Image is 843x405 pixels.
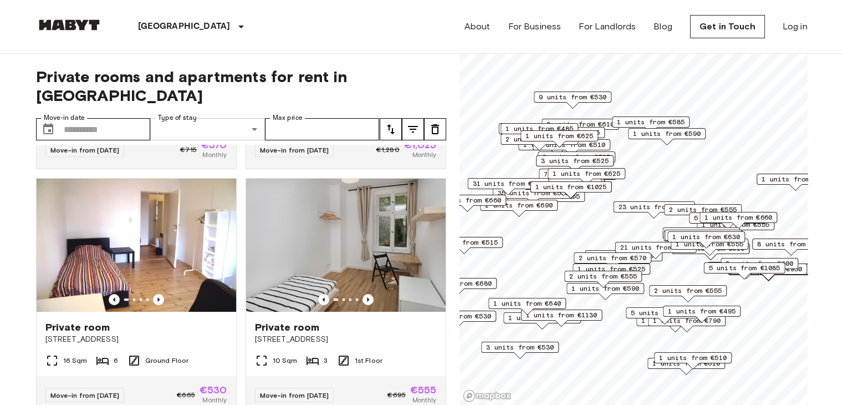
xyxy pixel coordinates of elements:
[532,128,600,138] span: 3 units from €555
[612,117,689,134] div: Map marker
[647,358,725,375] div: Map marker
[663,306,740,323] div: Map marker
[544,169,611,179] span: 7 units from €585
[324,356,328,366] span: 3
[579,20,636,33] a: For Landlords
[485,200,553,210] span: 2 units from €690
[729,264,807,281] div: Map marker
[158,113,197,123] label: Type of stay
[418,311,496,328] div: Map marker
[757,174,834,191] div: Map marker
[109,294,120,305] button: Previous image
[463,389,512,402] a: Mapbox logo
[424,118,446,140] button: tune
[412,395,436,405] span: Monthly
[525,131,593,141] span: 1 units from €625
[590,251,657,261] span: 4 units from €605
[430,237,498,247] span: 1 units from €515
[548,168,625,185] div: Map marker
[202,150,227,160] span: Monthly
[380,118,402,140] button: tune
[541,119,619,136] div: Map marker
[202,395,227,405] span: Monthly
[667,231,745,249] div: Map marker
[704,212,772,222] span: 1 units from €660
[480,200,558,217] div: Map marker
[667,228,735,238] span: 1 units from €645
[37,179,236,312] img: Marketing picture of unit DE-01-029-04M
[508,20,561,33] a: For Business
[36,19,103,31] img: Habyt
[498,123,580,140] div: Map marker
[585,250,662,267] div: Map marker
[45,334,227,345] span: [STREET_ADDRESS]
[669,205,737,215] span: 2 units from €555
[114,356,118,366] span: 6
[708,263,780,273] span: 5 units from €1085
[690,15,765,38] a: Get in Touch
[573,264,650,281] div: Map marker
[672,243,749,260] div: Map marker
[536,155,614,173] div: Map marker
[539,169,616,186] div: Map marker
[757,239,825,249] span: 8 units from €570
[543,152,610,162] span: 3 units from €525
[500,123,578,140] div: Map marker
[574,252,651,270] div: Map marker
[533,139,610,156] div: Map marker
[566,283,644,300] div: Map marker
[564,271,642,288] div: Map marker
[180,145,197,155] span: €715
[246,179,446,312] img: Marketing picture of unit DE-01-233-02M
[703,262,785,280] div: Map marker
[734,264,802,274] span: 6 units from €950
[654,352,732,369] div: Map marker
[664,204,742,221] div: Map marker
[145,356,189,366] span: Ground Floor
[617,117,684,127] span: 1 units from €585
[659,353,727,363] span: 1 units from €510
[752,239,830,256] div: Map marker
[520,130,598,148] div: Map marker
[668,306,735,316] span: 1 units from €495
[428,195,506,212] div: Map marker
[467,178,549,195] div: Map marker
[663,230,741,247] div: Map marker
[553,169,620,179] span: 1 units from €625
[569,271,637,281] span: 2 units from €555
[153,294,164,305] button: Previous image
[507,191,585,208] div: Map marker
[783,20,808,33] a: Log in
[402,118,424,140] button: tune
[662,227,740,245] div: Map marker
[538,151,615,169] div: Map marker
[464,20,491,33] a: About
[530,181,611,199] div: Map marker
[520,310,602,327] div: Map marker
[424,279,492,288] span: 1 units from €680
[425,237,503,254] div: Map marker
[260,391,329,399] span: Move-in from [DATE]
[481,342,559,359] div: Map marker
[423,311,491,321] span: 4 units from €530
[200,385,227,395] span: €530
[177,390,195,400] span: €665
[689,212,767,230] div: Map marker
[37,118,59,140] button: Choose date
[535,182,606,192] span: 1 units from €1025
[527,127,605,144] div: Map marker
[508,313,576,323] span: 1 units from €570
[721,258,798,275] div: Map marker
[631,308,698,318] span: 5 units from €590
[618,202,689,212] span: 23 units from €530
[649,285,727,302] div: Map marker
[318,294,329,305] button: Previous image
[255,334,437,345] span: [STREET_ADDRESS]
[493,298,561,308] span: 1 units from €640
[45,321,110,334] span: Private room
[525,310,597,320] span: 1 units from €1130
[273,356,298,366] span: 10 Sqm
[50,391,120,399] span: Move-in from [DATE]
[486,342,554,352] span: 3 units from €530
[500,134,578,151] div: Map marker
